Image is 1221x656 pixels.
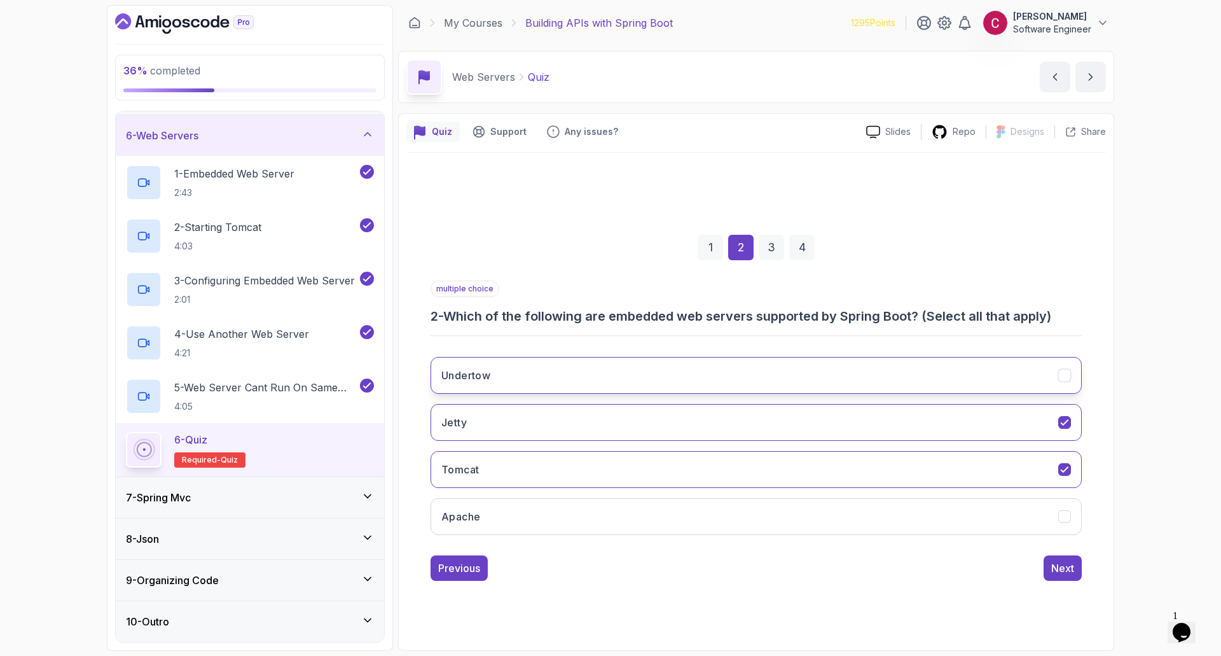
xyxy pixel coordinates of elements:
button: Undertow [431,357,1082,394]
p: 1295 Points [851,17,895,29]
p: 1 - Embedded Web Server [174,166,294,181]
button: Next [1044,555,1082,581]
span: 36 % [123,64,148,77]
a: Dashboard [115,13,283,34]
div: Previous [438,561,480,576]
p: 4:21 [174,347,309,359]
span: completed [123,64,200,77]
p: Web Servers [452,69,515,85]
p: Software Engineer [1013,23,1091,36]
h3: Jetty [441,415,467,430]
a: Repo [921,124,986,140]
p: 6 - Quiz [174,432,207,447]
p: Any issues? [565,125,618,138]
button: 6-Web Servers [116,115,384,156]
p: 4 - Use Another Web Server [174,326,309,342]
button: 3-Configuring Embedded Web Server2:01 [126,272,374,307]
button: 7-Spring Mvc [116,477,384,518]
div: 1 [698,235,723,260]
button: 8-Json [116,519,384,559]
a: Dashboard [408,17,421,29]
p: 2:01 [174,293,355,306]
button: 9-Organizing Code [116,560,384,601]
p: Slides [885,125,911,138]
button: 1-Embedded Web Server2:43 [126,165,374,200]
button: 5-Web Server Cant Run On Same Port4:05 [126,379,374,414]
span: Required- [182,455,221,465]
button: next content [1075,62,1106,92]
div: Next [1051,561,1074,576]
span: quiz [221,455,238,465]
div: 4 [789,235,815,260]
h3: 7 - Spring Mvc [126,490,191,505]
p: Support [490,125,527,138]
p: [PERSON_NAME] [1013,10,1091,23]
button: 6-QuizRequired-quiz [126,432,374,468]
button: 4-Use Another Web Server4:21 [126,325,374,361]
button: Support button [465,122,534,142]
p: multiple choice [431,281,499,297]
p: Building APIs with Spring Boot [525,15,673,31]
p: 2:43 [174,186,294,199]
p: Share [1081,125,1106,138]
h3: 10 - Outro [126,614,169,629]
h3: 2 - Which of the following are embedded web servers supported by Spring Boot? (Select all that ap... [431,307,1082,325]
button: Share [1054,125,1106,138]
h3: Tomcat [441,462,479,477]
p: Quiz [432,125,452,138]
button: previous content [1040,62,1070,92]
button: Jetty [431,404,1082,441]
p: Repo [953,125,976,138]
h3: Apache [441,509,480,524]
button: Tomcat [431,451,1082,488]
a: My Courses [444,15,502,31]
p: 2 - Starting Tomcat [174,220,261,235]
h3: 9 - Organizing Code [126,573,219,588]
div: 2 [728,235,754,260]
button: 2-Starting Tomcat4:03 [126,218,374,254]
button: Feedback button [539,122,626,142]
h3: Undertow [441,368,490,383]
img: user profile image [983,11,1007,35]
button: Previous [431,555,488,581]
p: 3 - Configuring Embedded Web Server [174,273,355,288]
a: Slides [856,125,921,139]
button: Apache [431,498,1082,535]
button: 10-Outro [116,601,384,642]
p: Designs [1011,125,1044,138]
p: Quiz [528,69,549,85]
p: 5 - Web Server Cant Run On Same Port [174,380,357,395]
iframe: chat widget [1168,605,1208,643]
h3: 6 - Web Servers [126,128,198,143]
button: user profile image[PERSON_NAME]Software Engineer [983,10,1109,36]
h3: 8 - Json [126,531,159,547]
p: 4:03 [174,240,261,253]
div: 3 [759,235,784,260]
button: quiz button [406,122,460,142]
p: 4:05 [174,400,357,413]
